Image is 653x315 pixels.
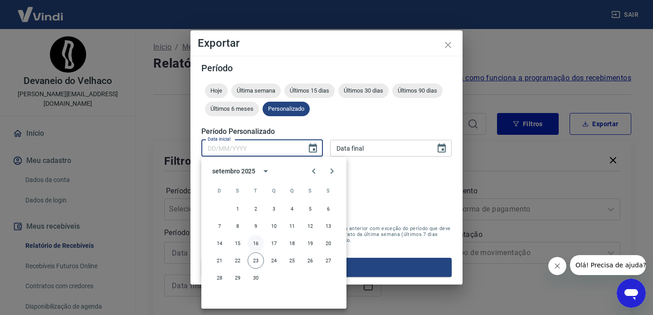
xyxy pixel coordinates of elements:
[229,252,246,269] button: 22
[201,127,452,136] h5: Período Personalizado
[201,140,300,157] input: DD/MM/YYYY
[211,270,228,286] button: 28
[248,218,264,234] button: 9
[617,279,646,308] iframe: Botão para abrir a janela de mensagens
[437,34,459,56] button: close
[330,140,429,157] input: DD/MM/YYYY
[302,201,318,217] button: 5
[338,84,389,98] div: Últimos 30 dias
[284,87,335,94] span: Últimos 15 dias
[5,6,76,14] span: Olá! Precisa de ajuda?
[320,201,336,217] button: 6
[320,235,336,251] button: 20
[205,84,228,98] div: Hoje
[284,235,300,251] button: 18
[229,270,246,286] button: 29
[266,182,282,200] span: quarta-feira
[302,182,318,200] span: sexta-feira
[198,38,455,49] h4: Exportar
[284,201,300,217] button: 4
[248,201,264,217] button: 2
[201,64,452,73] h5: Período
[338,87,389,94] span: Últimos 30 dias
[205,102,259,116] div: Últimos 6 meses
[266,252,282,269] button: 24
[284,84,335,98] div: Últimos 15 dias
[302,252,318,269] button: 26
[320,252,336,269] button: 27
[320,182,336,200] span: sábado
[211,218,228,234] button: 7
[302,218,318,234] button: 12
[266,235,282,251] button: 17
[392,84,443,98] div: Últimos 90 dias
[266,218,282,234] button: 10
[258,163,273,179] button: calendar view is open, switch to year view
[248,182,264,200] span: terça-feira
[205,105,259,112] span: Últimos 6 meses
[229,201,246,217] button: 1
[548,257,566,275] iframe: Fechar mensagem
[570,255,646,275] iframe: Mensagem da empresa
[302,235,318,251] button: 19
[263,105,310,112] span: Personalizado
[231,84,281,98] div: Última semana
[229,182,246,200] span: segunda-feira
[284,182,300,200] span: quinta-feira
[248,235,264,251] button: 16
[320,218,336,234] button: 13
[433,139,451,157] button: Choose date
[229,235,246,251] button: 15
[211,235,228,251] button: 14
[212,167,255,176] div: setembro 2025
[263,102,310,116] div: Personalizado
[205,87,228,94] span: Hoje
[229,218,246,234] button: 8
[266,201,282,217] button: 3
[208,136,231,143] label: Data inicial
[392,87,443,94] span: Últimos 90 dias
[248,270,264,286] button: 30
[211,182,228,200] span: domingo
[211,252,228,269] button: 21
[284,218,300,234] button: 11
[323,162,341,180] button: Next month
[304,139,322,157] button: Choose date
[248,252,264,269] button: 23
[305,162,323,180] button: Previous month
[284,252,300,269] button: 25
[231,87,281,94] span: Última semana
